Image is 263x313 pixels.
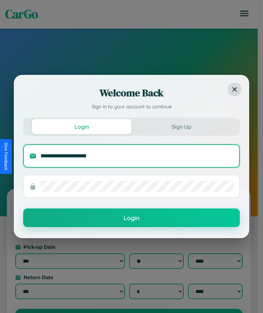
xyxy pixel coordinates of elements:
[23,208,240,227] button: Login
[32,119,131,134] button: Login
[3,143,8,170] div: Give Feedback
[131,119,231,134] button: Sign Up
[23,86,240,100] h2: Welcome Back
[23,103,240,111] p: Sign in to your account to continue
